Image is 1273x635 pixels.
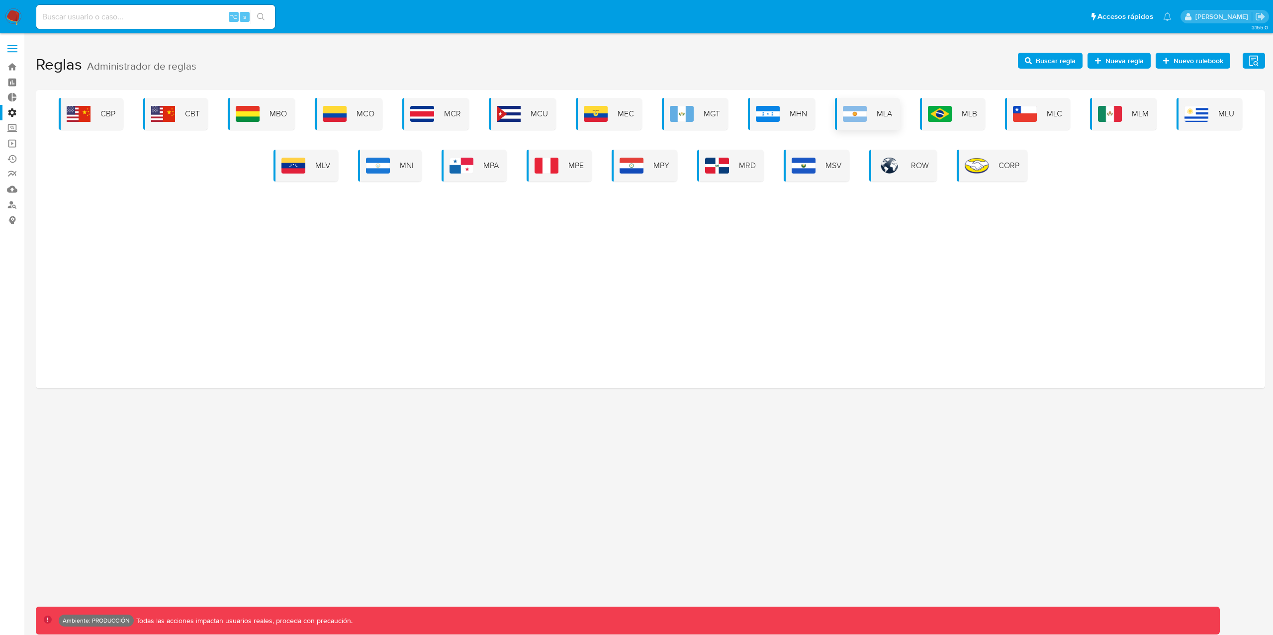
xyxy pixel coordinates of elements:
[134,616,353,626] p: Todas las acciones impactan usuarios reales, proceda con precaución.
[36,10,275,23] input: Buscar usuario o caso...
[243,12,246,21] span: s
[1195,12,1252,21] p: leidy.martinez@mercadolibre.com.co
[63,619,130,623] p: Ambiente: PRODUCCIÓN
[1255,11,1266,22] a: Salir
[1097,11,1153,22] span: Accesos rápidos
[251,10,271,24] button: search-icon
[1163,12,1172,21] a: Notificaciones
[230,12,237,21] span: ⌥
